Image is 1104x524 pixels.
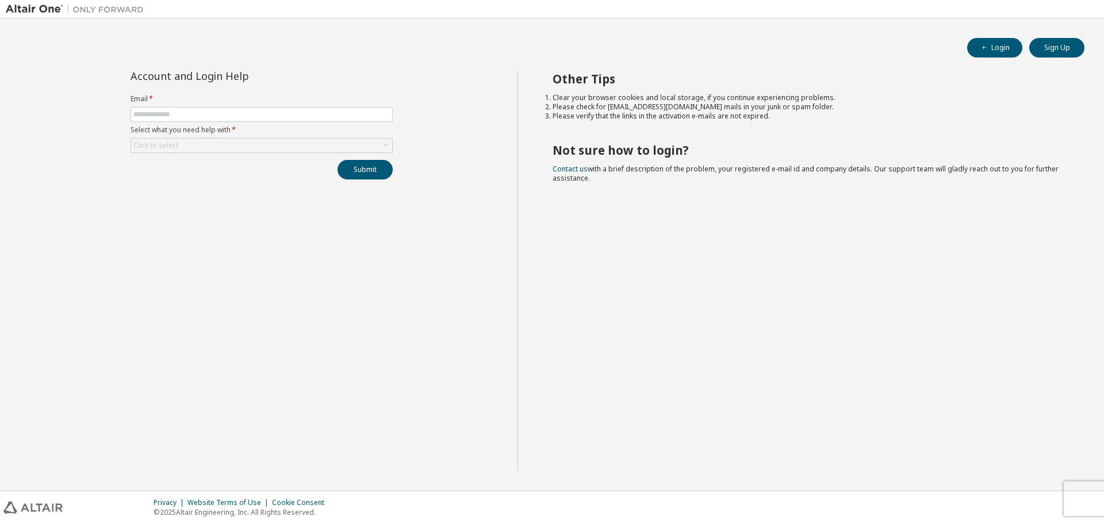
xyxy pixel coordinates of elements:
img: altair_logo.svg [3,502,63,514]
img: Altair One [6,3,149,15]
button: Login [967,38,1022,58]
span: with a brief description of the problem, your registered e-mail id and company details. Our suppo... [553,164,1059,183]
div: Click to select [133,141,178,150]
p: © 2025 Altair Engineering, Inc. All Rights Reserved. [154,507,331,517]
li: Clear your browser cookies and local storage, if you continue experiencing problems. [553,93,1064,102]
label: Select what you need help with [131,125,393,135]
div: Cookie Consent [272,498,331,507]
li: Please check for [EMAIL_ADDRESS][DOMAIN_NAME] mails in your junk or spam folder. [553,102,1064,112]
div: Privacy [154,498,187,507]
h2: Not sure how to login? [553,143,1064,158]
h2: Other Tips [553,71,1064,86]
div: Website Terms of Use [187,498,272,507]
a: Contact us [553,164,588,174]
li: Please verify that the links in the activation e-mails are not expired. [553,112,1064,121]
button: Submit [338,160,393,179]
button: Sign Up [1029,38,1084,58]
div: Account and Login Help [131,71,340,81]
div: Click to select [131,139,392,152]
label: Email [131,94,393,104]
